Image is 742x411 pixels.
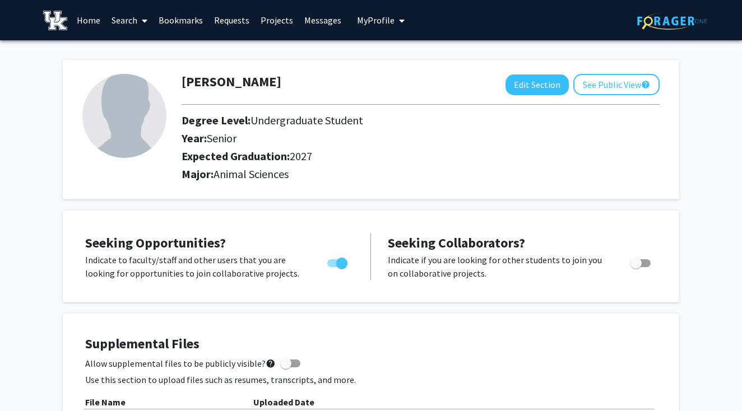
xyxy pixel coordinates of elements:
[299,1,347,40] a: Messages
[85,396,126,408] b: File Name
[266,357,276,370] mat-icon: help
[251,113,363,127] span: Undergraduate Student
[290,149,312,163] span: 2027
[626,253,657,270] div: Toggle
[182,167,660,181] h2: Major:
[106,1,153,40] a: Search
[85,253,306,280] p: Indicate to faculty/staff and other users that you are looking for opportunities to join collabor...
[388,234,525,251] span: Seeking Collaborators?
[85,373,657,386] p: Use this section to upload files such as resumes, transcripts, and more.
[43,11,67,30] img: University of Kentucky Logo
[208,1,255,40] a: Requests
[85,357,276,370] span: Allow supplemental files to be publicly visible?
[255,1,299,40] a: Projects
[323,253,354,270] div: Toggle
[214,167,289,181] span: Animal Sciences
[182,74,281,90] h1: [PERSON_NAME]
[85,234,226,251] span: Seeking Opportunities?
[253,396,314,408] b: Uploaded Date
[182,150,582,163] h2: Expected Graduation:
[641,78,650,91] mat-icon: help
[182,132,582,145] h2: Year:
[82,74,166,158] img: Profile Picture
[182,114,582,127] h2: Degree Level:
[388,253,609,280] p: Indicate if you are looking for other students to join you on collaborative projects.
[357,15,395,26] span: My Profile
[71,1,106,40] a: Home
[637,12,707,30] img: ForagerOne Logo
[573,74,660,95] button: See Public View
[207,131,236,145] span: Senior
[8,361,48,403] iframe: Chat
[85,336,657,352] h4: Supplemental Files
[153,1,208,40] a: Bookmarks
[506,74,569,95] button: Edit Section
